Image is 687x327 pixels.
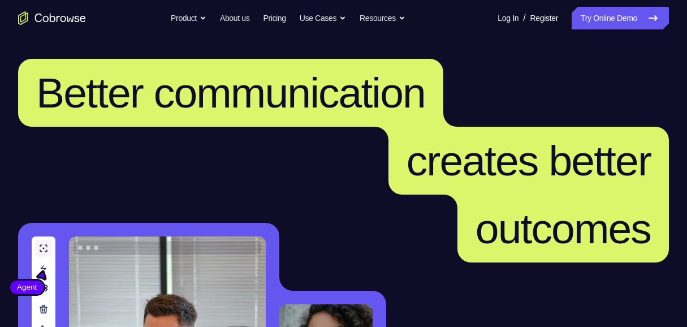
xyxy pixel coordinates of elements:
button: Resources [360,7,405,29]
button: Product [171,7,206,29]
a: Try Online Demo [572,7,669,29]
button: Use Cases [300,7,346,29]
a: Pricing [263,7,286,29]
a: About us [220,7,249,29]
a: Register [530,7,558,29]
a: Log In [498,7,519,29]
span: creates better [407,137,651,184]
span: Agent [10,282,44,293]
span: Better communication [36,69,425,117]
span: outcomes [476,205,651,252]
a: Go to the home page [18,11,86,25]
span: / [523,11,525,25]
